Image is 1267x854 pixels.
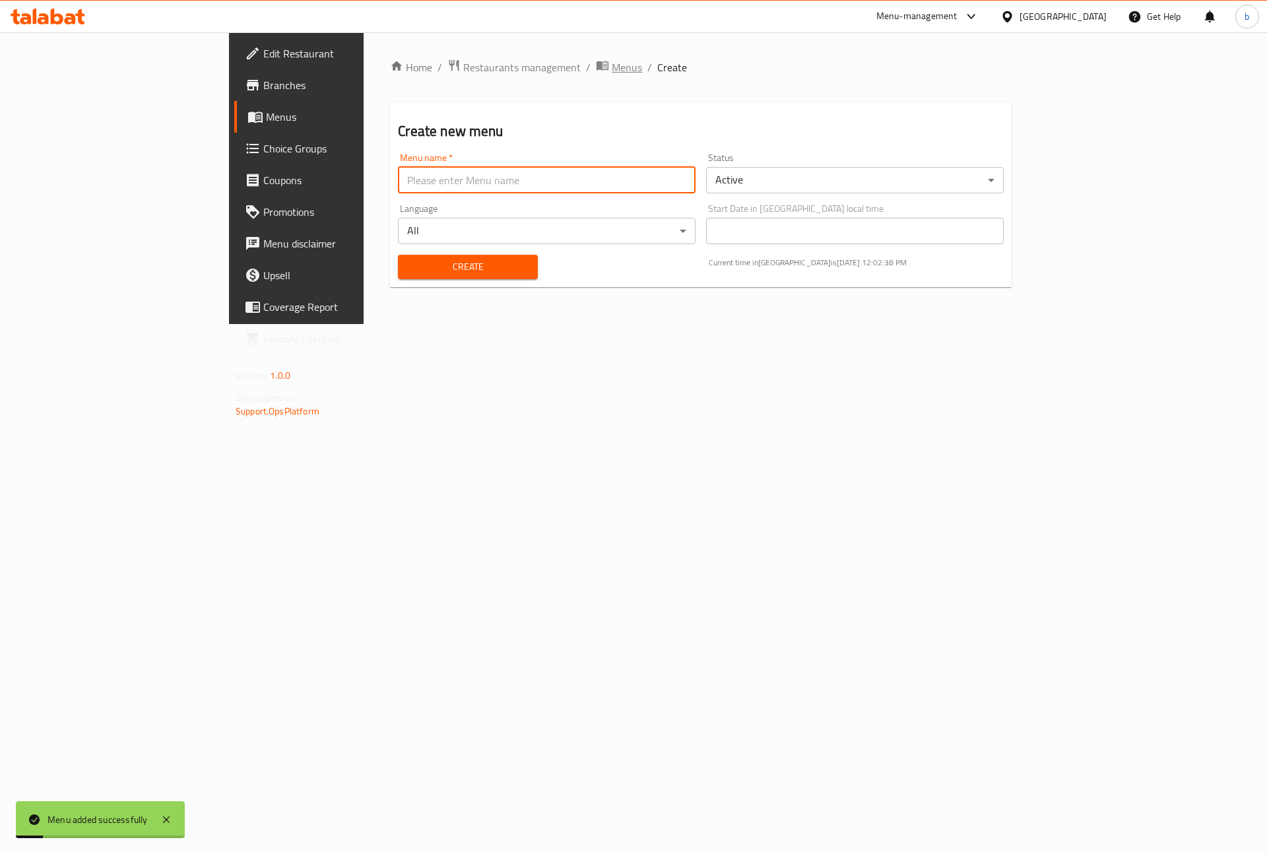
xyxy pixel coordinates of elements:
[234,133,441,164] a: Choice Groups
[263,236,430,251] span: Menu disclaimer
[263,46,430,61] span: Edit Restaurant
[263,141,430,156] span: Choice Groups
[876,9,958,24] div: Menu-management
[657,59,687,75] span: Create
[263,267,430,283] span: Upsell
[398,218,696,244] div: All
[612,59,642,75] span: Menus
[463,59,581,75] span: Restaurants management
[647,59,652,75] li: /
[236,403,319,420] a: Support.OpsPlatform
[447,59,581,76] a: Restaurants management
[263,331,430,346] span: Grocery Checklist
[263,77,430,93] span: Branches
[48,812,148,827] div: Menu added successfully
[266,109,430,125] span: Menus
[234,101,441,133] a: Menus
[596,59,642,76] a: Menus
[706,167,1004,193] div: Active
[263,299,430,315] span: Coverage Report
[234,164,441,196] a: Coupons
[263,204,430,220] span: Promotions
[398,167,696,193] input: Please enter Menu name
[234,323,441,354] a: Grocery Checklist
[398,255,537,279] button: Create
[234,228,441,259] a: Menu disclaimer
[236,367,268,384] span: Version:
[270,367,290,384] span: 1.0.0
[398,121,1004,141] h2: Create new menu
[390,59,1012,76] nav: breadcrumb
[263,172,430,188] span: Coupons
[709,257,1004,269] p: Current time in [GEOGRAPHIC_DATA] is [DATE] 12:02:38 PM
[1020,9,1107,24] div: [GEOGRAPHIC_DATA]
[234,196,441,228] a: Promotions
[234,259,441,291] a: Upsell
[234,291,441,323] a: Coverage Report
[234,69,441,101] a: Branches
[408,259,527,275] span: Create
[586,59,591,75] li: /
[1245,9,1249,24] span: b
[236,389,296,407] span: Get support on:
[234,38,441,69] a: Edit Restaurant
